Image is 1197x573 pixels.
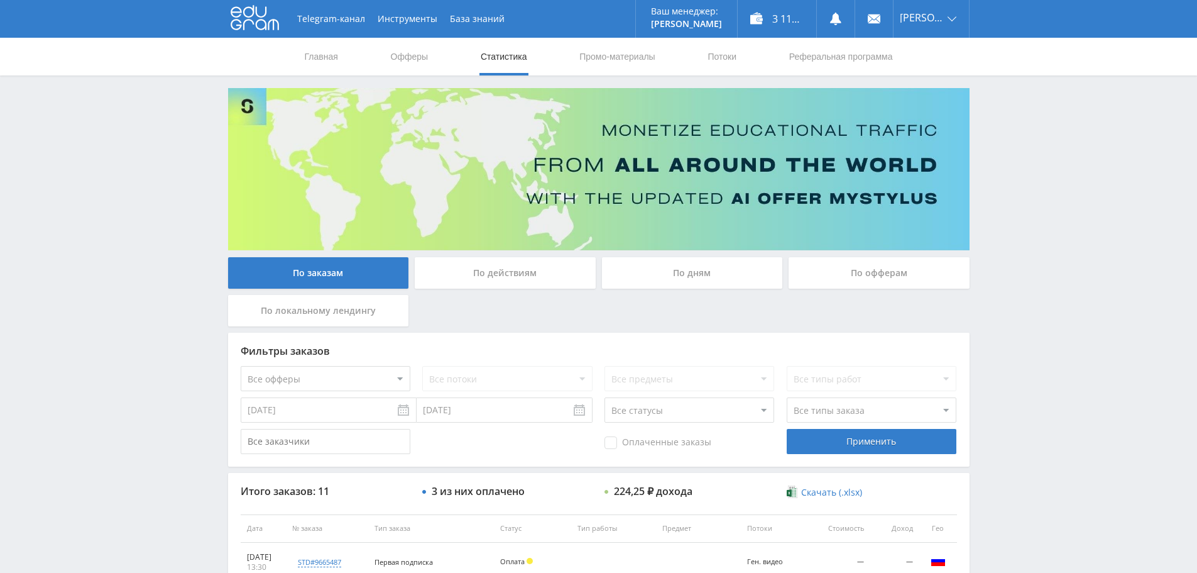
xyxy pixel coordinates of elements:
a: Офферы [390,38,430,75]
input: Все заказчики [241,429,410,454]
div: Фильтры заказов [241,345,957,357]
a: Реферальная программа [788,38,894,75]
p: Ваш менеджер: [651,6,722,16]
span: [PERSON_NAME] [900,13,944,23]
div: По заказам [228,257,409,289]
div: По дням [602,257,783,289]
div: Применить [787,429,956,454]
div: По локальному лендингу [228,295,409,326]
p: [PERSON_NAME] [651,19,722,29]
div: По действиям [415,257,596,289]
a: Потоки [706,38,738,75]
div: По офферам [789,257,970,289]
span: Оплаченные заказы [604,437,711,449]
a: Статистика [479,38,528,75]
a: Промо-материалы [578,38,656,75]
img: Banner [228,88,970,250]
a: Главная [303,38,339,75]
